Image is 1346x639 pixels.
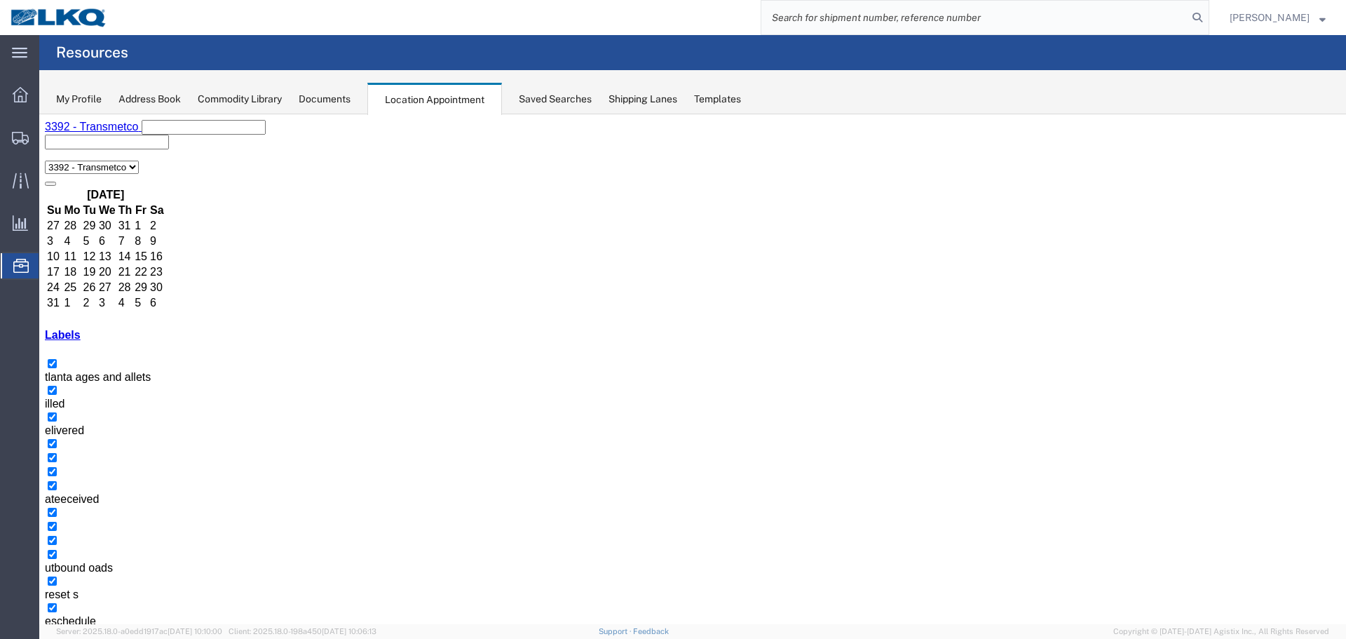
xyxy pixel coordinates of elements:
[59,151,77,165] td: 20
[599,627,634,635] a: Support
[8,245,18,254] input: tlanta ages and allets
[7,166,22,180] td: 24
[95,182,109,196] td: 5
[59,182,77,196] td: 3
[6,257,111,269] span: tlanta ages and allets
[229,627,376,635] span: Client: 2025.18.0-198a450
[24,166,41,180] td: 25
[6,379,60,391] span: ateeceived
[8,462,18,471] input: reset s
[6,501,57,513] span: eschedule
[1230,10,1310,25] span: William Haney
[79,135,94,149] td: 14
[1113,626,1329,638] span: Copyright © [DATE]-[DATE] Agistix Inc., All Rights Reserved
[633,627,669,635] a: Feedback
[79,166,94,180] td: 28
[59,135,77,149] td: 13
[322,627,376,635] span: [DATE] 10:06:13
[59,166,77,180] td: 27
[56,627,222,635] span: Server: 2025.18.0-a0edd1917ac
[8,436,18,445] input: utbound oads
[43,151,57,165] td: 19
[24,135,41,149] td: 11
[6,474,39,486] span: reset s
[10,7,108,28] img: logo
[110,151,125,165] td: 23
[6,310,45,322] span: elivered
[367,83,502,115] div: Location Appointment
[24,182,41,196] td: 1
[7,151,22,165] td: 17
[118,92,181,107] div: Address Book
[694,92,741,107] div: Templates
[110,120,125,134] td: 9
[299,92,351,107] div: Documents
[110,166,125,180] td: 30
[95,151,109,165] td: 22
[43,166,57,180] td: 26
[110,135,125,149] td: 16
[519,92,592,107] div: Saved Searches
[8,298,18,307] input: elivered
[8,367,18,376] input: ateeceived
[43,135,57,149] td: 12
[56,35,128,70] h4: Resources
[6,215,41,227] a: Labels
[6,283,25,295] span: illed
[59,120,77,134] td: 6
[39,114,1346,624] iframe: FS Legacy Container
[43,182,57,196] td: 2
[168,627,222,635] span: [DATE] 10:10:00
[79,182,94,196] td: 4
[56,92,102,107] div: My Profile
[110,182,125,196] td: 6
[24,151,41,165] td: 18
[1229,9,1326,26] button: [PERSON_NAME]
[7,135,22,149] td: 10
[8,271,18,281] input: illed
[95,135,109,149] td: 15
[95,120,109,134] td: 8
[761,1,1188,34] input: Search for shipment number, reference number
[43,120,57,134] td: 5
[609,92,677,107] div: Shipping Lanes
[79,120,94,134] td: 7
[198,92,282,107] div: Commodity Library
[79,151,94,165] td: 21
[7,182,22,196] td: 31
[95,166,109,180] td: 29
[8,489,18,498] input: eschedule
[6,448,74,459] span: utbound oads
